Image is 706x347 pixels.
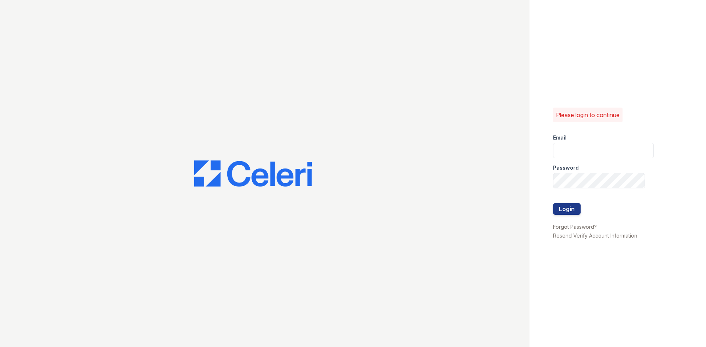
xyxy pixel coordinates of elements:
label: Email [553,134,567,141]
label: Password [553,164,579,171]
a: Forgot Password? [553,224,597,230]
p: Please login to continue [556,111,620,119]
button: Login [553,203,581,215]
img: CE_Logo_Blue-a8612792a0a2168367f1c8372b55b34899dd931a85d93a1a3d3e32e68fde9ad4.png [194,160,312,187]
a: Resend Verify Account Information [553,232,637,239]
